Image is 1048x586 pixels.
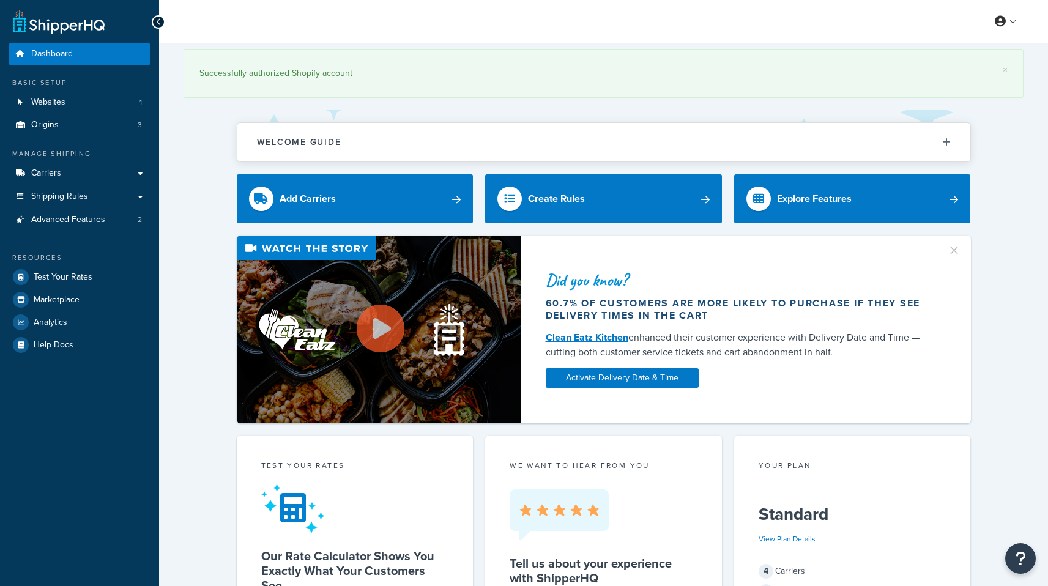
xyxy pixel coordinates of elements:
[510,460,697,471] p: we want to hear from you
[31,120,59,130] span: Origins
[9,289,150,311] a: Marketplace
[546,330,628,344] a: Clean Eatz Kitchen
[528,190,585,207] div: Create Rules
[199,65,1008,82] div: Successfully authorized Shopify account
[9,114,150,136] a: Origins3
[9,149,150,159] div: Manage Shipping
[34,295,80,305] span: Marketplace
[31,215,105,225] span: Advanced Features
[9,43,150,65] a: Dashboard
[777,190,852,207] div: Explore Features
[31,49,73,59] span: Dashboard
[34,272,92,283] span: Test Your Rates
[257,138,341,147] h2: Welcome Guide
[485,174,722,223] a: Create Rules
[31,168,61,179] span: Carriers
[9,91,150,114] a: Websites1
[139,97,142,108] span: 1
[9,78,150,88] div: Basic Setup
[237,123,970,161] button: Welcome Guide
[31,191,88,202] span: Shipping Rules
[1005,543,1036,574] button: Open Resource Center
[9,209,150,231] li: Advanced Features
[237,174,474,223] a: Add Carriers
[9,162,150,185] a: Carriers
[759,564,773,579] span: 4
[759,533,816,544] a: View Plan Details
[759,460,946,474] div: Your Plan
[31,97,65,108] span: Websites
[546,272,932,289] div: Did you know?
[280,190,336,207] div: Add Carriers
[34,340,73,350] span: Help Docs
[546,368,699,388] a: Activate Delivery Date & Time
[1003,65,1008,75] a: ×
[546,330,932,360] div: enhanced their customer experience with Delivery Date and Time — cutting both customer service ti...
[237,236,521,423] img: Video thumbnail
[759,563,946,580] div: Carriers
[9,311,150,333] a: Analytics
[759,505,946,524] h5: Standard
[9,253,150,263] div: Resources
[9,91,150,114] li: Websites
[261,460,449,474] div: Test your rates
[138,120,142,130] span: 3
[9,266,150,288] a: Test Your Rates
[9,209,150,231] a: Advanced Features2
[9,185,150,208] a: Shipping Rules
[34,317,67,328] span: Analytics
[734,174,971,223] a: Explore Features
[9,114,150,136] li: Origins
[546,297,932,322] div: 60.7% of customers are more likely to purchase if they see delivery times in the cart
[9,334,150,356] a: Help Docs
[510,556,697,585] h5: Tell us about your experience with ShipperHQ
[138,215,142,225] span: 2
